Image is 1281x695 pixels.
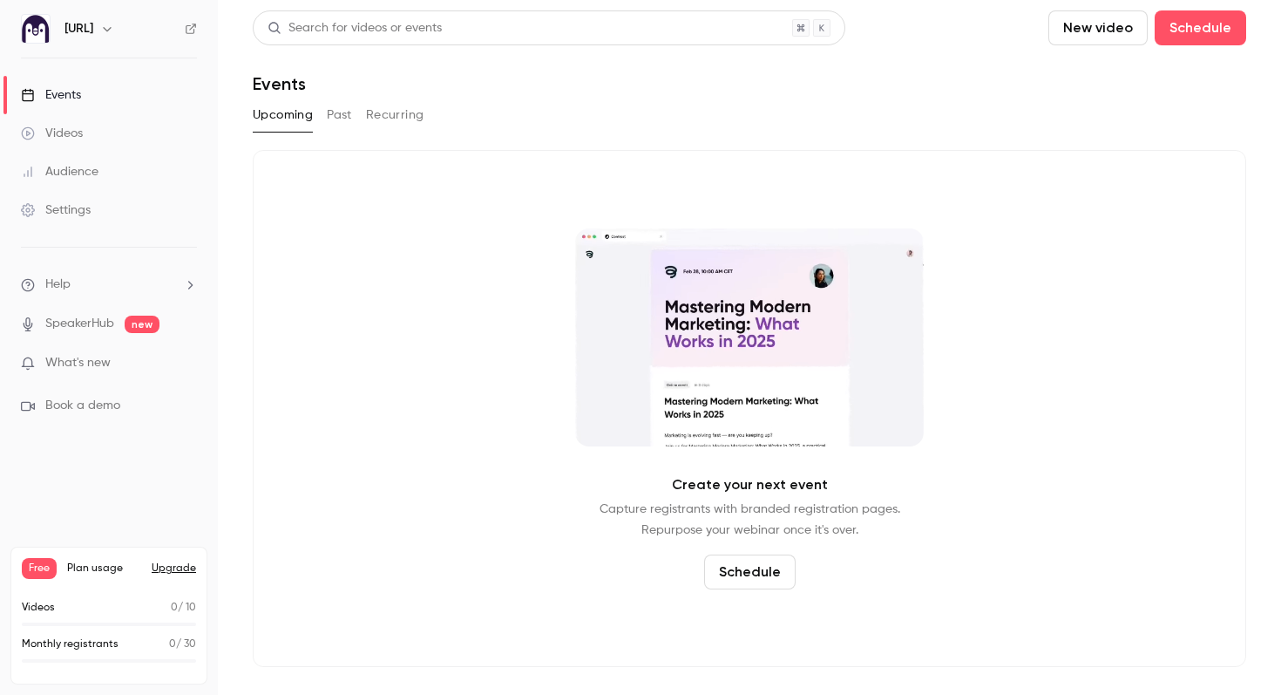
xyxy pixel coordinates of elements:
[67,562,141,576] span: Plan usage
[171,600,196,616] p: / 10
[64,20,93,37] h6: [URL]
[22,600,55,616] p: Videos
[176,356,197,371] iframe: Noticeable Trigger
[253,73,306,94] h1: Events
[21,86,81,104] div: Events
[45,397,120,415] span: Book a demo
[22,15,50,43] img: Ed.ai
[169,639,176,650] span: 0
[125,316,159,333] span: new
[22,558,57,579] span: Free
[327,101,352,129] button: Past
[22,637,119,652] p: Monthly registrants
[366,101,424,129] button: Recurring
[1155,10,1246,45] button: Schedule
[21,276,197,294] li: help-dropdown-opener
[21,201,91,219] div: Settings
[672,474,828,495] p: Create your next event
[45,315,114,333] a: SpeakerHub
[1048,10,1148,45] button: New video
[152,562,196,576] button: Upgrade
[704,555,796,589] button: Schedule
[45,276,71,294] span: Help
[171,603,178,613] span: 0
[169,637,196,652] p: / 30
[600,499,900,541] p: Capture registrants with branded registration pages. Repurpose your webinar once it's over.
[21,163,98,181] div: Audience
[268,19,442,37] div: Search for videos or events
[21,125,83,142] div: Videos
[45,354,111,372] span: What's new
[253,101,313,129] button: Upcoming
